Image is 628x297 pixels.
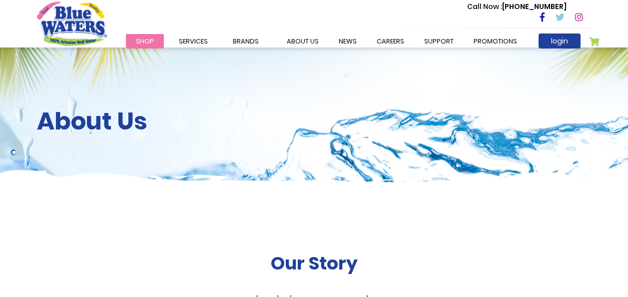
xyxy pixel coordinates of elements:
[467,1,567,12] p: [PHONE_NUMBER]
[233,36,259,46] span: Brands
[271,252,358,274] h2: Our Story
[539,33,581,48] a: login
[414,34,464,48] a: support
[464,34,527,48] a: Promotions
[179,36,208,46] span: Services
[467,1,502,11] span: Call Now :
[329,34,367,48] a: News
[37,1,107,45] a: store logo
[37,107,592,136] h2: About Us
[136,36,154,46] span: Shop
[367,34,414,48] a: careers
[277,34,329,48] a: about us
